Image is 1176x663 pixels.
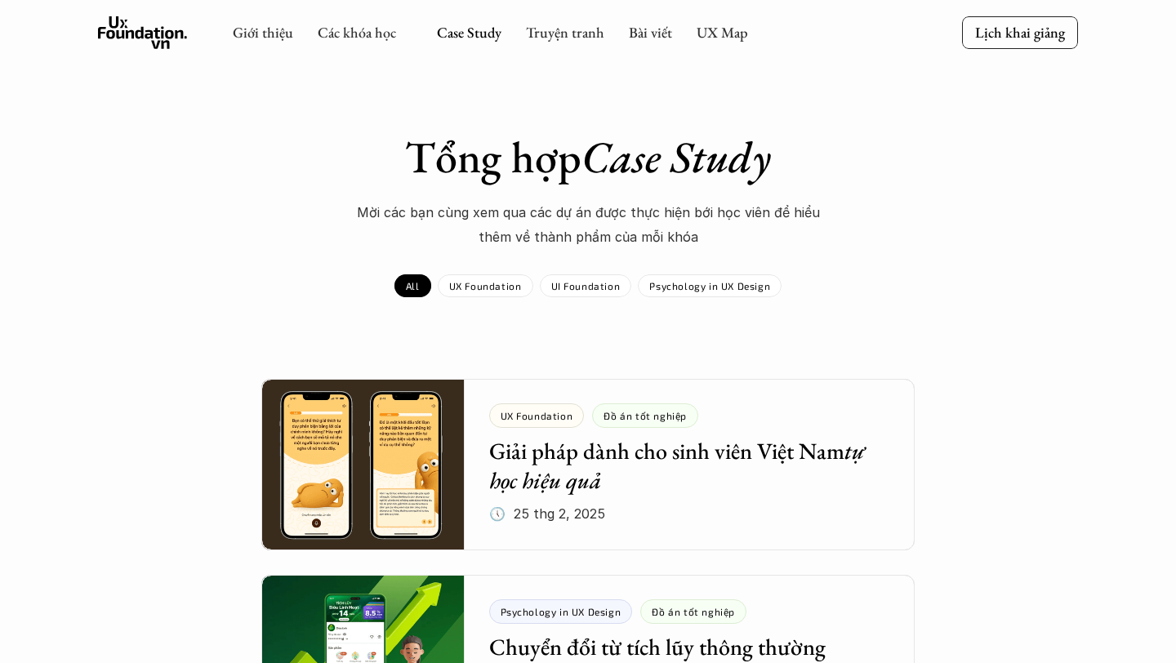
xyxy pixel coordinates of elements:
a: Bài viết [629,23,672,42]
a: Case Study [437,23,501,42]
h1: Tổng hợp [302,131,874,184]
a: UX Map [697,23,748,42]
p: UI Foundation [551,280,621,291]
p: Mời các bạn cùng xem qua các dự án được thực hiện bới học viên để hiểu thêm về thành phẩm của mỗi... [343,200,833,250]
a: Giải pháp dành cho sinh viên Việt Namtự học hiệu quả🕔 25 thg 2, 2025 [261,379,915,550]
p: Psychology in UX Design [649,280,770,291]
a: Lịch khai giảng [962,16,1078,48]
a: Các khóa học [318,23,396,42]
p: Lịch khai giảng [975,23,1065,42]
p: All [406,280,420,291]
a: Truyện tranh [526,23,604,42]
em: Case Study [581,128,771,185]
p: UX Foundation [449,280,522,291]
a: Giới thiệu [233,23,293,42]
